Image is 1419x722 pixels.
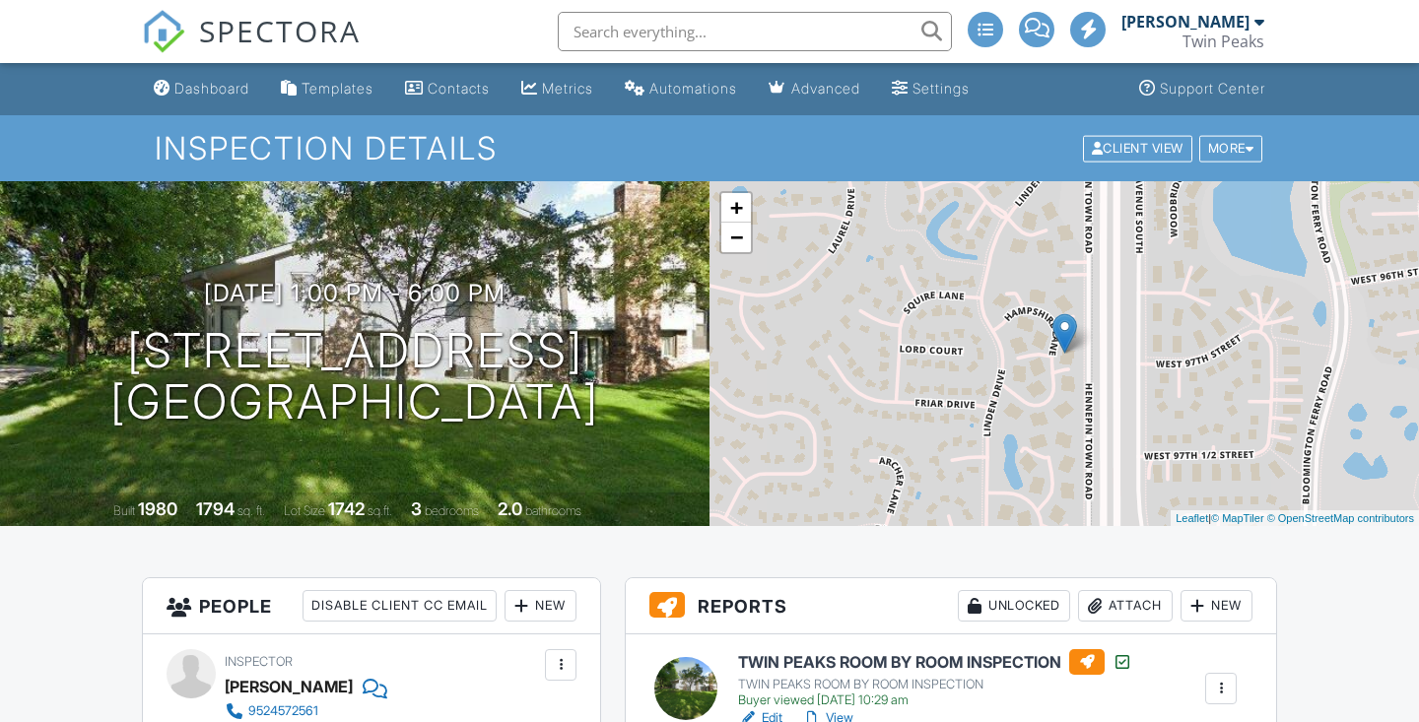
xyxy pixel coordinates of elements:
[542,80,593,97] div: Metrics
[721,223,751,252] a: Zoom out
[1181,590,1252,622] div: New
[1176,512,1208,524] a: Leaflet
[237,503,265,518] span: sq. ft.
[142,27,361,68] a: SPECTORA
[1083,135,1192,162] div: Client View
[368,503,392,518] span: sq.ft.
[738,677,1132,692] div: TWIN PEAKS ROOM BY ROOM INSPECTION
[738,649,1132,675] h6: TWIN PEAKS ROOM BY ROOM INSPECTION
[513,71,601,107] a: Metrics
[558,12,952,51] input: Search everything...
[738,692,1132,708] div: Buyer viewed [DATE] 10:29 am
[505,590,576,622] div: New
[1267,512,1414,524] a: © OpenStreetMap contributors
[626,578,1276,634] h3: Reports
[204,280,506,306] h3: [DATE] 1:00 pm - 6:00 pm
[225,654,293,669] span: Inspector
[302,80,373,97] div: Templates
[912,80,970,97] div: Settings
[397,71,498,107] a: Contacts
[1131,71,1273,107] a: Support Center
[284,503,325,518] span: Lot Size
[884,71,978,107] a: Settings
[146,71,257,107] a: Dashboard
[248,703,318,719] div: 9524572561
[1171,510,1419,527] div: |
[958,590,1070,622] div: Unlocked
[1081,140,1197,155] a: Client View
[110,325,599,429] h1: [STREET_ADDRESS] [GEOGRAPHIC_DATA]
[328,498,365,519] div: 1742
[1182,32,1264,51] div: Twin Peaks
[225,672,353,701] div: [PERSON_NAME]
[791,80,860,97] div: Advanced
[1211,512,1264,524] a: © MapTiler
[1078,590,1173,622] div: Attach
[498,498,522,519] div: 2.0
[428,80,490,97] div: Contacts
[303,590,497,622] div: Disable Client CC Email
[225,701,451,721] a: 9524572561
[143,578,600,634] h3: People
[199,10,361,51] span: SPECTORA
[738,649,1132,708] a: TWIN PEAKS ROOM BY ROOM INSPECTION TWIN PEAKS ROOM BY ROOM INSPECTION Buyer viewed [DATE] 10:29 am
[721,193,751,223] a: Zoom in
[761,71,868,107] a: Advanced
[155,131,1264,165] h1: Inspection Details
[113,503,135,518] span: Built
[617,71,745,107] a: Automations (Advanced)
[525,503,581,518] span: bathrooms
[138,498,177,519] div: 1980
[196,498,235,519] div: 1794
[1160,80,1265,97] div: Support Center
[425,503,479,518] span: bedrooms
[273,71,381,107] a: Templates
[174,80,249,97] div: Dashboard
[142,10,185,53] img: The Best Home Inspection Software - Spectora
[1199,135,1263,162] div: More
[649,80,737,97] div: Automations
[411,498,422,519] div: 3
[1121,12,1250,32] div: [PERSON_NAME]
